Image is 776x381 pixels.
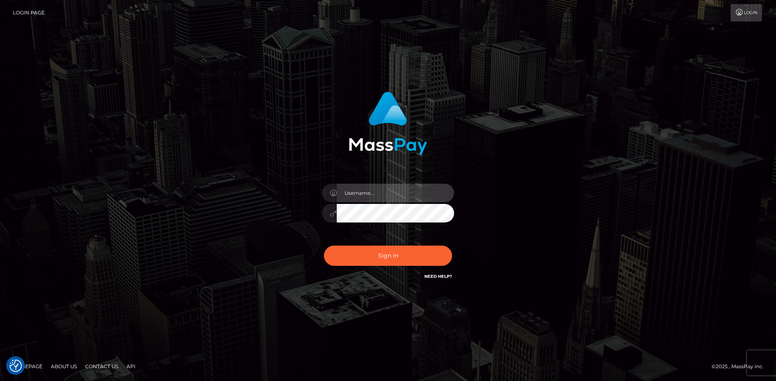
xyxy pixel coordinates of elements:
[48,360,80,373] a: About Us
[10,360,22,372] img: Revisit consent button
[337,184,454,202] input: Username...
[10,360,22,372] button: Consent Preferences
[324,246,452,266] button: Sign in
[123,360,139,373] a: API
[9,360,46,373] a: Homepage
[731,4,762,21] a: Login
[13,4,45,21] a: Login Page
[349,92,427,155] img: MassPay Login
[424,274,452,279] a: Need Help?
[712,362,770,371] div: © 2025 , MassPay Inc.
[82,360,121,373] a: Contact Us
